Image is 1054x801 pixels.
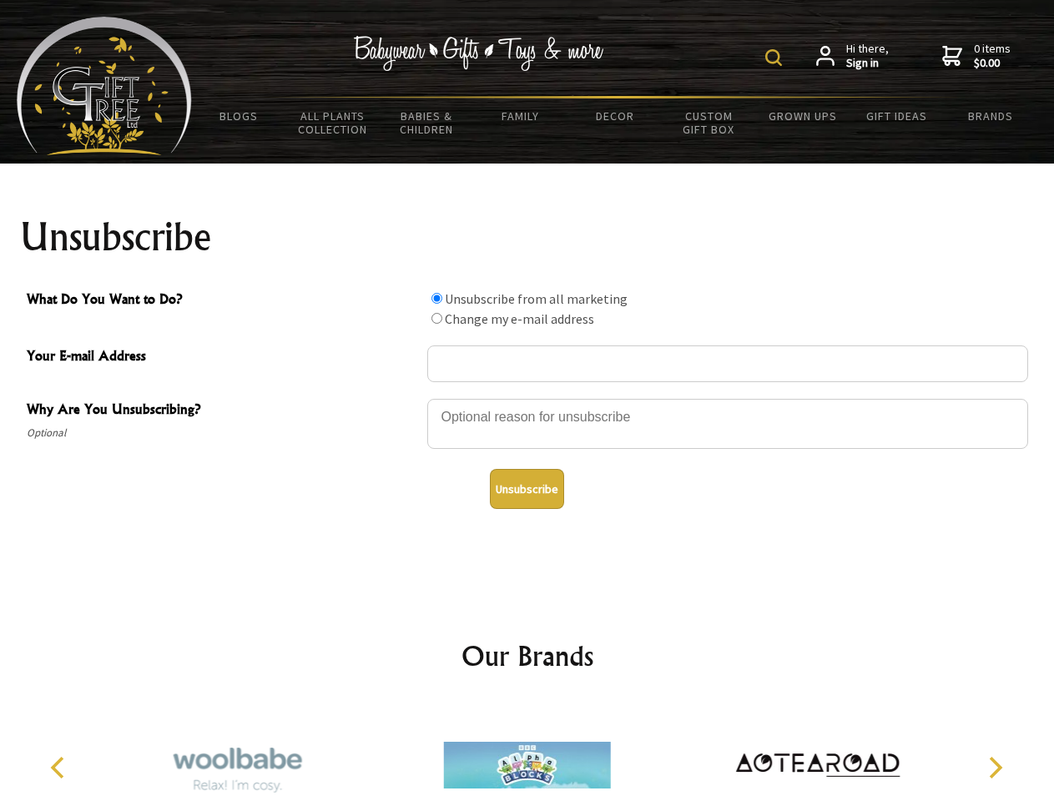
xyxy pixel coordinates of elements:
[445,290,628,307] label: Unsubscribe from all marketing
[490,469,564,509] button: Unsubscribe
[850,98,944,133] a: Gift Ideas
[846,42,889,71] span: Hi there,
[27,289,419,313] span: What Do You Want to Do?
[662,98,756,147] a: Custom Gift Box
[445,310,594,327] label: Change my e-mail address
[474,98,568,133] a: Family
[27,399,419,423] span: Why Are You Unsubscribing?
[42,749,78,786] button: Previous
[755,98,850,133] a: Grown Ups
[846,56,889,71] strong: Sign in
[944,98,1038,133] a: Brands
[192,98,286,133] a: BLOGS
[431,313,442,324] input: What Do You Want to Do?
[286,98,381,147] a: All Plants Collection
[942,42,1011,71] a: 0 items$0.00
[27,345,419,370] span: Your E-mail Address
[27,423,419,443] span: Optional
[976,749,1013,786] button: Next
[380,98,474,147] a: Babies & Children
[765,49,782,66] img: product search
[33,636,1021,676] h2: Our Brands
[816,42,889,71] a: Hi there,Sign in
[974,56,1011,71] strong: $0.00
[427,345,1028,382] input: Your E-mail Address
[974,41,1011,71] span: 0 items
[431,293,442,304] input: What Do You Want to Do?
[20,217,1035,257] h1: Unsubscribe
[17,17,192,155] img: Babyware - Gifts - Toys and more...
[354,36,604,71] img: Babywear - Gifts - Toys & more
[427,399,1028,449] textarea: Why Are You Unsubscribing?
[567,98,662,133] a: Decor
